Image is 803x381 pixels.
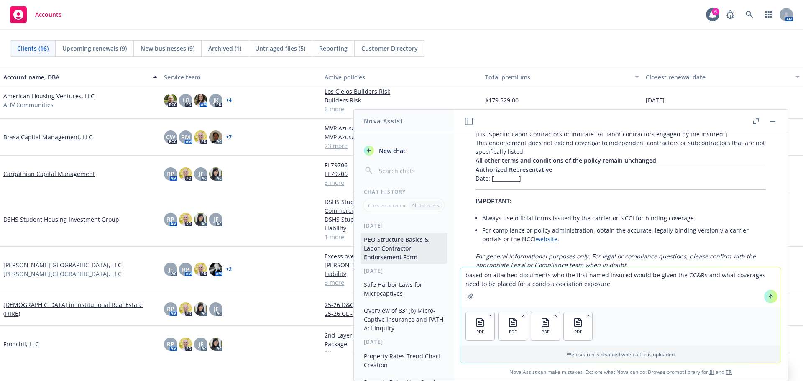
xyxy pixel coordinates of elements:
[194,213,207,226] img: photo
[460,267,781,307] textarea: based on attached documents who the first named insured would be given the CC&Rs and what coverag...
[465,351,776,358] p: Web search is disabled when a file is uploaded
[325,169,478,178] a: FI 79706
[542,329,549,335] span: PDF
[325,309,478,318] a: 25-26 GL - NIAC
[179,167,192,181] img: photo
[354,267,454,274] div: [DATE]
[164,73,318,82] div: Service team
[325,348,478,357] a: 13 more
[564,312,592,340] button: PDF
[642,67,803,87] button: Closest renewal date
[3,169,95,178] a: Carpathian Capital Management
[741,6,758,23] a: Search
[412,202,440,209] p: All accounts
[354,222,454,229] div: [DATE]
[181,133,190,141] span: RM
[182,265,189,274] span: RP
[325,141,478,150] a: 23 more
[531,312,560,340] button: PDF
[199,169,203,178] span: JF
[485,73,630,82] div: Total premiums
[167,215,174,224] span: RP
[361,143,447,158] button: New chat
[226,267,232,272] a: + 2
[255,44,305,53] span: Untriaged files (5)
[166,133,175,141] span: CW
[646,73,790,82] div: Closest renewal date
[485,96,519,105] span: $179,529.00
[476,138,766,156] p: This endorsement does not extend coverage to independent contractors or subcontractors that are n...
[325,133,478,141] a: MVP Azusa Foothill LLC
[709,368,714,376] a: BI
[325,252,478,261] a: Excess over GL, Hired/Non-owned Auto, Auto Liability
[361,349,447,372] button: Property Rates Trend Chart Creation
[325,105,478,113] a: 6 more
[482,224,766,245] li: For compliance or policy administration, obtain the accurate, legally binding version via carrier...
[476,165,766,183] p: Date: [__________]
[325,331,478,340] a: 2nd Layer - $10M x $5M
[213,96,219,105] span: JK
[722,6,739,23] a: Report a Bug
[194,130,207,144] img: photo
[141,44,194,53] span: New businesses (9)
[3,100,54,109] span: AHV Communities
[62,44,127,53] span: Upcoming renewals (9)
[7,3,65,26] a: Accounts
[325,261,478,278] a: [PERSON_NAME][GEOGRAPHIC_DATA], LLC - General Liability
[354,188,454,195] div: Chat History
[536,235,557,243] a: website
[194,263,207,276] img: photo
[167,304,174,313] span: RP
[574,329,582,335] span: PDF
[325,197,478,215] a: DSHS Student Housing Investment Group - Commercial Property
[361,304,447,335] button: Overview of 831(b) Micro-Captive Insurance and PATH Act Inquiry
[209,263,222,276] img: photo
[209,167,222,181] img: photo
[476,252,756,269] em: For general informational purposes only. For legal or compliance questions, please confirm with t...
[35,11,61,18] span: Accounts
[325,215,478,233] a: DSHS Student Housing Investment Group - Excess Liability
[377,165,444,176] input: Search chats
[457,363,784,381] span: Nova Assist can make mistakes. Explore what Nova can do: Browse prompt library for and
[325,340,478,348] a: Package
[164,94,177,107] img: photo
[646,96,665,105] span: [DATE]
[325,178,478,187] a: 3 more
[319,44,348,53] span: Reporting
[3,133,92,141] a: Brasa Capital Management, LLC
[179,338,192,351] img: photo
[179,302,192,316] img: photo
[167,169,174,178] span: RP
[325,96,478,105] a: Builders Risk
[361,44,418,53] span: Customer Directory
[169,265,173,274] span: JF
[726,368,732,376] a: TR
[361,233,447,264] button: PEO Structure Basics & Labor Contractor Endorsement Form
[226,98,232,103] a: + 4
[214,304,218,313] span: JF
[3,215,119,224] a: DSHS Student Housing Investment Group
[482,67,642,87] button: Total premiums
[182,96,189,105] span: LB
[712,8,719,15] div: 6
[3,300,157,318] a: [DEMOGRAPHIC_DATA] in Institutional Real Estate (FIIRE)
[368,202,406,209] p: Current account
[482,212,766,224] li: Always use official forms issued by the carrier or NCCI for binding coverage.
[167,340,174,348] span: RP
[476,156,658,164] span: All other terms and conditions of the policy remain unchanged.
[499,312,527,340] button: PDF
[476,197,511,205] span: IMPORTANT:
[325,73,478,82] div: Active policies
[194,302,207,316] img: photo
[208,44,241,53] span: Archived (1)
[209,130,222,144] img: photo
[3,92,95,100] a: American Housing Ventures, LLC
[194,94,207,107] img: photo
[377,146,406,155] span: New chat
[509,329,517,335] span: PDF
[325,161,478,169] a: FI 79706
[209,338,222,351] img: photo
[760,6,777,23] a: Switch app
[354,338,454,345] div: [DATE]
